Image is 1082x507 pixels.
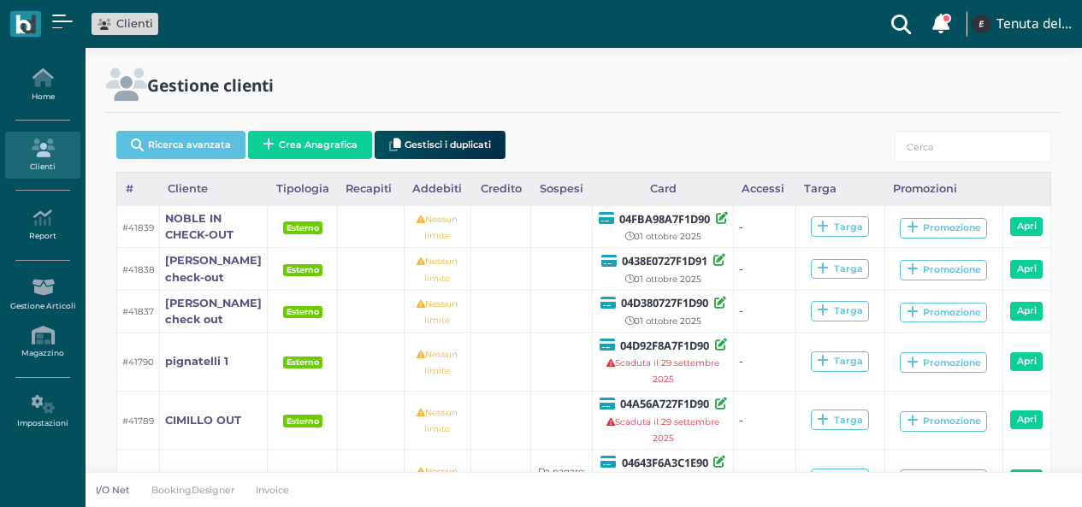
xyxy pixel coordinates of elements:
td: - [734,333,795,391]
div: Targa [817,262,862,275]
small: 01 ottobre 2025 [625,274,701,285]
small: Scaduta il 29 settembre 2025 [606,357,719,385]
button: Crea Anagrafica [248,131,372,159]
small: Da pagare: [538,466,585,477]
a: [PERSON_NAME] check out [165,295,263,327]
small: #41837 [122,306,154,317]
small: Nessun limite [417,214,458,241]
b: 0438E0727F1D91 [622,253,707,268]
a: Report [5,202,80,249]
div: Recapiti [338,173,404,205]
small: Nessun limite [417,349,458,376]
a: NOBLE IN CHECK-OUT [165,210,263,243]
div: Tipologia [268,173,338,205]
div: Credito [471,173,531,205]
img: ... [972,15,990,33]
b: Esterno [287,416,319,426]
b: 04A56A727F1D90 [620,396,709,411]
div: Sospesi [531,173,593,205]
small: Nessun limite [417,256,458,283]
div: Promozioni [884,173,1002,205]
a: Invoice [245,483,301,497]
a: CIMILLO OUT [165,412,241,428]
b: [PERSON_NAME] check-out [165,254,262,283]
small: #41838 [122,264,155,275]
a: Apri [1010,410,1043,429]
div: Targa [795,173,884,205]
a: ... Tenuta del Barco [969,3,1072,44]
b: 04D380727F1D90 [621,295,708,310]
td: - [734,449,795,507]
small: 01 ottobre 2025 [625,231,701,242]
td: - [734,391,795,449]
small: #41839 [122,222,154,233]
div: Accessi [734,173,795,205]
td: - [734,248,795,290]
b: Esterno [287,307,319,316]
small: Nessun limite [417,298,458,326]
small: Nessun limite [417,407,458,434]
a: Magazzino [5,319,80,366]
a: Apri [1010,352,1043,371]
div: Promozione [907,306,981,319]
a: Home [5,62,80,109]
small: Scaduta il 29 settembre 2025 [606,416,719,444]
button: Gestisci i duplicati [375,131,506,159]
button: Ricerca avanzata [116,131,245,159]
div: # [117,173,160,205]
a: nardelli [165,470,210,486]
b: Esterno [287,357,319,367]
a: [PERSON_NAME] check-out [165,252,263,285]
span: Clienti [116,15,153,32]
h4: Tenuta del Barco [996,17,1072,32]
div: Card [592,173,733,205]
img: logo [15,15,35,34]
a: Apri [1010,217,1043,236]
div: Targa [817,304,862,317]
a: Gestione Articoli [5,271,80,318]
h2: Gestione clienti [147,76,274,94]
small: Nessun limite [417,466,458,493]
div: Targa [817,355,862,368]
iframe: Help widget launcher [961,454,1067,492]
div: Promozione [907,357,981,369]
b: 04D92F8A7F1D90 [620,338,709,353]
p: I/O Net [96,483,130,497]
div: Targa [817,221,862,233]
div: Promozione [907,221,981,234]
small: #41790 [122,357,154,368]
td: - [734,290,795,332]
a: BookingDesigner [140,483,245,497]
a: pignatelli 1 [165,353,228,369]
b: 04FBA98A7F1D90 [619,211,710,227]
div: Cliente [160,173,268,205]
b: 04643F6A3C1E90 [622,455,708,470]
small: 01 ottobre 2025 [625,315,701,327]
a: Apri [1010,302,1043,321]
b: Esterno [287,223,319,233]
b: pignatelli 1 [165,355,228,368]
td: - [734,206,795,248]
a: Clienti [5,132,80,179]
a: Impostazioni [5,388,80,435]
div: Addebiti [404,173,471,205]
input: Cerca [895,131,1051,162]
b: CIMILLO OUT [165,414,241,427]
div: Targa [817,414,862,427]
a: Apri [1010,260,1043,279]
div: Promozione [907,263,981,276]
b: [PERSON_NAME] check out [165,297,262,326]
small: #41789 [122,416,154,427]
b: NOBLE IN CHECK-OUT [165,212,234,241]
b: Esterno [287,265,319,274]
a: Clienti [98,15,153,32]
div: Promozione [907,415,981,427]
